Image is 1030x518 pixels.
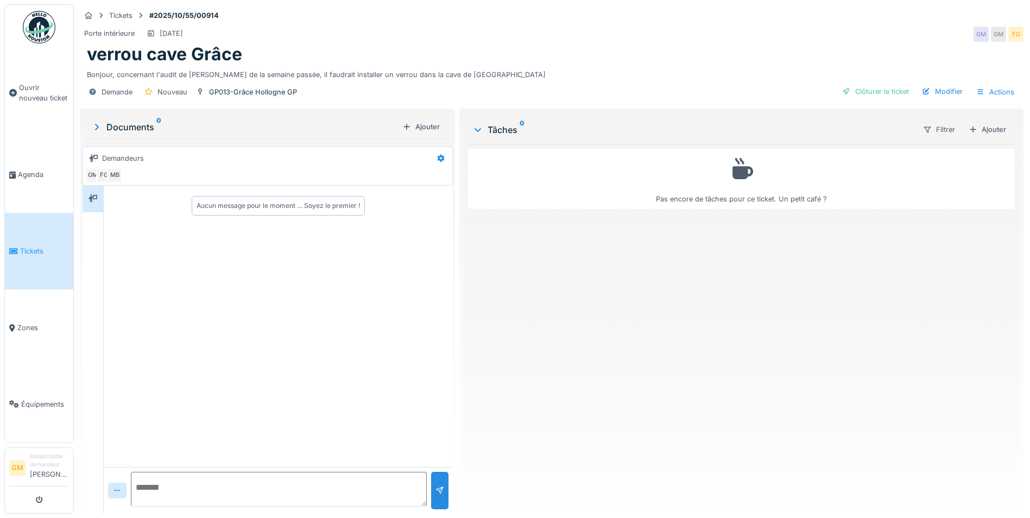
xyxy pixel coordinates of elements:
[20,246,69,256] span: Tickets
[209,87,297,97] div: GP013-Grâce Hollogne GP
[96,168,111,183] div: FG
[918,122,960,137] div: Filtrer
[30,452,69,469] div: Responsable demandeur
[85,168,100,183] div: GM
[87,44,242,65] h1: verrou cave Grâce
[107,168,122,183] div: MB
[197,201,360,211] div: Aucun message pour le moment … Soyez le premier !
[145,10,223,21] strong: #2025/10/55/00914
[18,169,69,180] span: Agenda
[964,122,1010,137] div: Ajouter
[91,121,398,134] div: Documents
[838,84,913,99] div: Clôturer le ticket
[102,87,132,97] div: Demande
[102,153,144,163] div: Demandeurs
[160,28,183,39] div: [DATE]
[9,460,26,476] li: GM
[109,10,132,21] div: Tickets
[398,119,444,134] div: Ajouter
[5,136,73,213] a: Agenda
[5,213,73,289] a: Tickets
[21,399,69,409] span: Équipements
[991,27,1006,42] div: GM
[1008,27,1023,42] div: FG
[157,87,187,97] div: Nouveau
[974,27,989,42] div: GM
[23,11,55,43] img: Badge_color-CXgf-gQk.svg
[971,84,1019,100] div: Actions
[475,154,1008,204] div: Pas encore de tâches pour ce ticket. Un petit café ?
[19,83,69,103] span: Ouvrir nouveau ticket
[5,366,73,443] a: Équipements
[84,28,135,39] div: Porte intérieure
[30,452,69,484] li: [PERSON_NAME]
[918,84,967,99] div: Modifier
[156,121,161,134] sup: 0
[5,49,73,136] a: Ouvrir nouveau ticket
[520,123,525,136] sup: 0
[472,123,914,136] div: Tâches
[5,289,73,366] a: Zones
[87,65,1017,80] div: Bonjour, concernant l'audit de [PERSON_NAME] de la semaine passée, il faudrait installer un verro...
[9,452,69,487] a: GM Responsable demandeur[PERSON_NAME]
[17,323,69,333] span: Zones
